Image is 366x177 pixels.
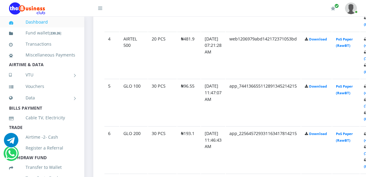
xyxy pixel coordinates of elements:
a: Dashboard [9,15,75,29]
td: ₦481.9 [177,32,200,79]
a: Download [309,131,327,136]
a: PoS Paper (RawBT) [336,131,353,143]
img: Logo [9,2,45,14]
span: Renew/Upgrade Subscription [334,4,339,8]
a: VTU [9,67,75,82]
td: ₦96.55 [177,79,200,126]
a: Cable TV, Electricity [9,111,75,125]
td: 20 PCS [148,32,177,79]
a: Transactions [9,37,75,51]
td: [DATE] 11:47:07 AM [201,79,225,126]
td: [DATE] 07:21:28 AM [201,32,225,79]
td: 30 PCS [148,126,177,173]
b: 230.26 [50,31,60,35]
a: Airtime -2- Cash [9,130,75,144]
small: [ ] [49,31,61,35]
a: Miscellaneous Payments [9,48,75,62]
i: Renew/Upgrade Subscription [331,6,335,11]
td: 5 [104,79,119,126]
td: AIRTEL 500 [120,32,147,79]
td: app_225645729331163417814215 [226,126,301,173]
td: app_744136655112891345214215 [226,79,301,126]
a: Chat for support [4,137,18,147]
td: web1206979abd142172371053bd [226,32,301,79]
a: Fund wallet[230.26] [9,26,75,40]
td: GLO 200 [120,126,147,173]
a: Download [309,84,327,88]
a: PoS Paper (RawBT) [336,84,353,95]
td: 4 [104,32,119,79]
td: [DATE] 11:46:43 AM [201,126,225,173]
a: PoS Paper (RawBT) [336,37,353,48]
td: GLO 100 [120,79,147,126]
td: 30 PCS [148,79,177,126]
img: User [345,2,357,14]
a: Register a Referral [9,141,75,155]
a: Chat for support [5,151,17,161]
a: Transfer to Wallet [9,160,75,174]
a: Data [9,90,75,105]
a: Vouchers [9,79,75,93]
a: Download [309,37,327,41]
td: 6 [104,126,119,173]
td: ₦193.1 [177,126,200,173]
